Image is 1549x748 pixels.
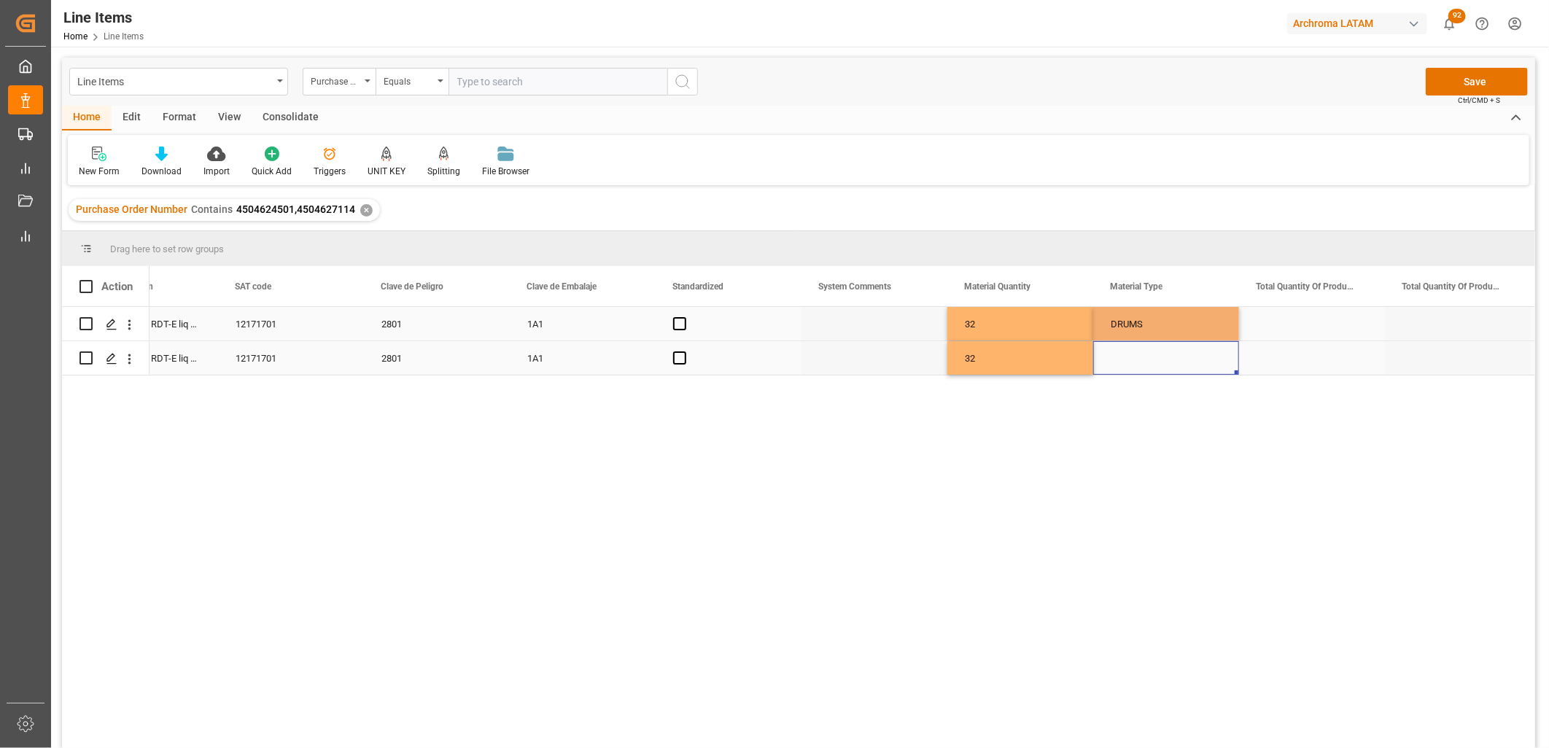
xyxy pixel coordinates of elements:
div: ✕ [360,204,373,217]
div: 12171701 [218,341,364,375]
span: Purchase Order Number [76,203,187,215]
div: Home [62,106,112,130]
div: Quick Add [252,165,292,178]
div: UNIT KEY [368,165,405,178]
span: Ctrl/CMD + S [1458,95,1500,106]
div: Press SPACE to select this row. [62,307,150,341]
div: Consolidate [252,106,330,130]
span: Total Quantity Of Product [1256,281,1354,292]
span: Material Quantity [964,281,1030,292]
span: Material Type [1110,281,1162,292]
div: 12171701 [218,307,364,340]
button: Help Center [1466,7,1499,40]
span: Standardized [672,281,723,292]
div: Format [152,106,207,130]
div: Line Items [63,7,144,28]
div: 32 [947,341,1093,375]
div: 1A1 [510,341,656,375]
div: Archroma LATAM [1287,13,1427,34]
div: Import [203,165,230,178]
button: open menu [303,68,376,96]
div: Action [101,280,133,293]
div: Equals [384,71,433,88]
span: System Comments [818,281,891,292]
div: Triggers [314,165,346,178]
button: show 92 new notifications [1433,7,1466,40]
div: Press SPACE to select this row. [62,341,150,375]
div: File Browser [482,165,529,178]
div: Download [141,165,182,178]
button: open menu [376,68,449,96]
div: 2801 [364,307,510,340]
button: open menu [69,68,288,96]
button: Save [1426,68,1528,96]
div: 32 [947,307,1093,340]
div: Splitting [427,165,460,178]
div: Line Items [77,71,272,90]
span: Contains [191,203,233,215]
div: New Form [79,165,120,178]
span: Total Quantity Of Product drv [1402,281,1499,292]
div: 2801 [364,341,510,375]
span: 4504624501,4504627114 [236,203,355,215]
button: search button [667,68,698,96]
span: Clave de Peligro [381,281,443,292]
a: Home [63,31,88,42]
input: Type to search [449,68,667,96]
span: Drag here to set row groups [110,244,224,254]
span: SAT code [235,281,271,292]
div: DRUMS [1111,308,1222,341]
span: 92 [1448,9,1466,23]
span: Clave de Embalaje [527,281,597,292]
button: Archroma LATAM [1287,9,1433,37]
div: View [207,106,252,130]
div: Purchase Order Number [311,71,360,88]
div: Edit [112,106,152,130]
div: 1A1 [510,307,656,340]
